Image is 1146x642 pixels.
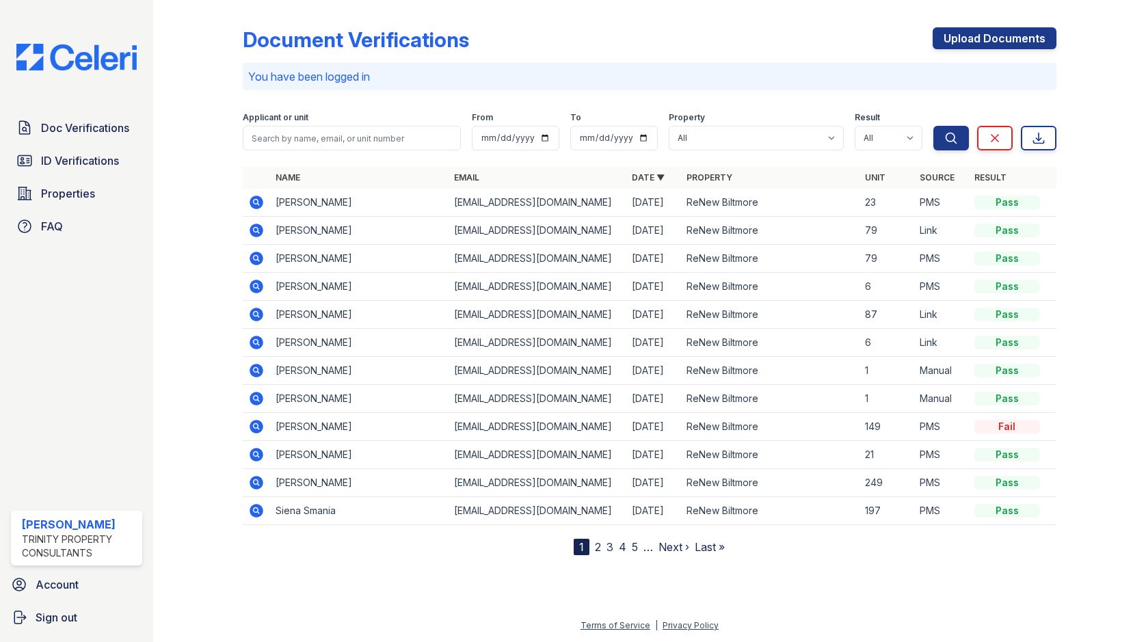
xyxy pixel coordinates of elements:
td: [EMAIL_ADDRESS][DOMAIN_NAME] [449,441,627,469]
label: Applicant or unit [243,112,308,123]
a: Name [276,172,300,183]
td: [DATE] [626,189,681,217]
div: Pass [974,364,1040,377]
a: FAQ [11,213,142,240]
td: [DATE] [626,385,681,413]
td: [EMAIL_ADDRESS][DOMAIN_NAME] [449,385,627,413]
span: Sign out [36,609,77,626]
td: [DATE] [626,301,681,329]
span: ID Verifications [41,152,119,169]
td: Link [914,329,969,357]
a: Result [974,172,1007,183]
td: 1 [859,385,914,413]
p: You have been logged in [248,68,1051,85]
a: Terms of Service [581,620,650,630]
td: Link [914,301,969,329]
a: Property [687,172,732,183]
td: [DATE] [626,357,681,385]
td: 79 [859,245,914,273]
td: [EMAIL_ADDRESS][DOMAIN_NAME] [449,189,627,217]
div: Pass [974,252,1040,265]
td: [PERSON_NAME] [270,245,449,273]
td: [EMAIL_ADDRESS][DOMAIN_NAME] [449,301,627,329]
a: Upload Documents [933,27,1056,49]
td: [DATE] [626,441,681,469]
td: [DATE] [626,217,681,245]
a: Date ▼ [632,172,665,183]
a: Properties [11,180,142,207]
td: [DATE] [626,469,681,497]
td: ReNew Biltmore [681,301,859,329]
td: [EMAIL_ADDRESS][DOMAIN_NAME] [449,217,627,245]
td: ReNew Biltmore [681,329,859,357]
td: Manual [914,385,969,413]
div: Pass [974,504,1040,518]
a: Email [454,172,479,183]
a: Last » [695,540,725,554]
a: Source [920,172,955,183]
div: Document Verifications [243,27,469,52]
td: 6 [859,329,914,357]
a: 4 [619,540,626,554]
div: [PERSON_NAME] [22,516,137,533]
a: Privacy Policy [663,620,719,630]
span: Doc Verifications [41,120,129,136]
td: ReNew Biltmore [681,497,859,525]
a: 5 [632,540,638,554]
a: 3 [607,540,613,554]
td: [DATE] [626,413,681,441]
div: Pass [974,392,1040,405]
label: Result [855,112,880,123]
td: [EMAIL_ADDRESS][DOMAIN_NAME] [449,273,627,301]
td: ReNew Biltmore [681,413,859,441]
td: 79 [859,217,914,245]
td: PMS [914,469,969,497]
td: [PERSON_NAME] [270,469,449,497]
img: CE_Logo_Blue-a8612792a0a2168367f1c8372b55b34899dd931a85d93a1a3d3e32e68fde9ad4.png [5,44,148,70]
a: Next › [658,540,689,554]
a: Account [5,571,148,598]
td: PMS [914,497,969,525]
a: Unit [865,172,885,183]
td: ReNew Biltmore [681,273,859,301]
a: Sign out [5,604,148,631]
td: Link [914,217,969,245]
td: [PERSON_NAME] [270,441,449,469]
div: Pass [974,476,1040,490]
div: Pass [974,280,1040,293]
div: | [655,620,658,630]
td: ReNew Biltmore [681,217,859,245]
td: 23 [859,189,914,217]
span: … [643,539,653,555]
td: [DATE] [626,329,681,357]
td: ReNew Biltmore [681,189,859,217]
td: [DATE] [626,497,681,525]
td: [DATE] [626,245,681,273]
td: PMS [914,441,969,469]
div: Pass [974,308,1040,321]
td: PMS [914,273,969,301]
td: [EMAIL_ADDRESS][DOMAIN_NAME] [449,469,627,497]
div: Trinity Property Consultants [22,533,137,560]
td: 87 [859,301,914,329]
span: Properties [41,185,95,202]
td: 1 [859,357,914,385]
label: To [570,112,581,123]
div: Pass [974,224,1040,237]
a: 2 [595,540,601,554]
td: PMS [914,245,969,273]
td: ReNew Biltmore [681,441,859,469]
td: [PERSON_NAME] [270,413,449,441]
td: [PERSON_NAME] [270,273,449,301]
div: Pass [974,336,1040,349]
input: Search by name, email, or unit number [243,126,461,150]
td: [PERSON_NAME] [270,329,449,357]
div: Fail [974,420,1040,433]
div: 1 [574,539,589,555]
td: [EMAIL_ADDRESS][DOMAIN_NAME] [449,329,627,357]
td: PMS [914,189,969,217]
td: 21 [859,441,914,469]
a: ID Verifications [11,147,142,174]
div: Pass [974,196,1040,209]
span: FAQ [41,218,63,235]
